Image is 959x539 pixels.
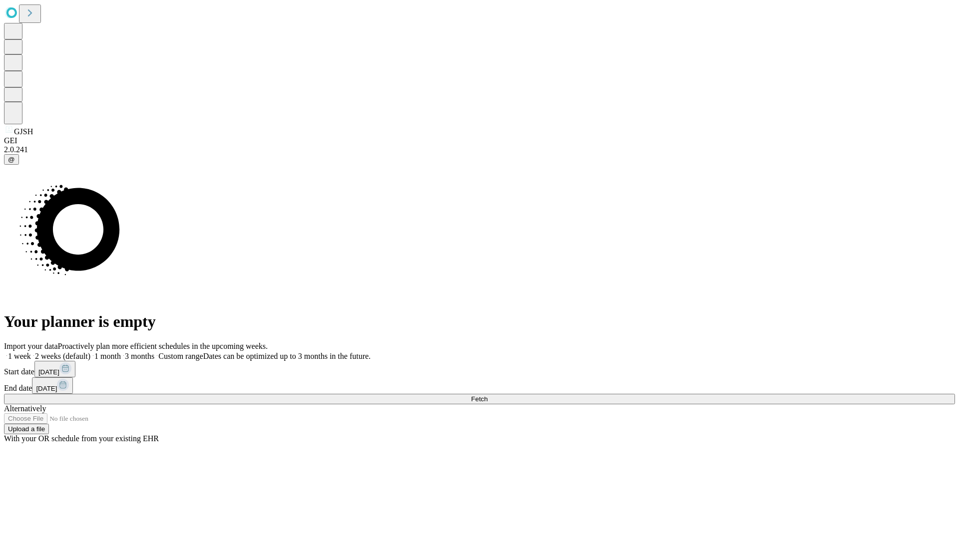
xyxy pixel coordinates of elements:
div: End date [4,377,955,394]
button: Upload a file [4,424,49,434]
button: [DATE] [34,361,75,377]
button: [DATE] [32,377,73,394]
span: With your OR schedule from your existing EHR [4,434,159,443]
span: Proactively plan more efficient schedules in the upcoming weeks. [58,342,268,350]
div: GEI [4,136,955,145]
h1: Your planner is empty [4,312,955,331]
span: Dates can be optimized up to 3 months in the future. [203,352,371,360]
div: 2.0.241 [4,145,955,154]
span: Custom range [158,352,203,360]
span: Fetch [471,395,487,403]
span: [DATE] [36,385,57,392]
span: Import your data [4,342,58,350]
span: [DATE] [38,368,59,376]
span: 3 months [125,352,154,360]
span: GJSH [14,127,33,136]
span: Alternatively [4,404,46,413]
div: Start date [4,361,955,377]
span: 1 week [8,352,31,360]
button: Fetch [4,394,955,404]
button: @ [4,154,19,165]
span: 2 weeks (default) [35,352,90,360]
span: @ [8,156,15,163]
span: 1 month [94,352,121,360]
